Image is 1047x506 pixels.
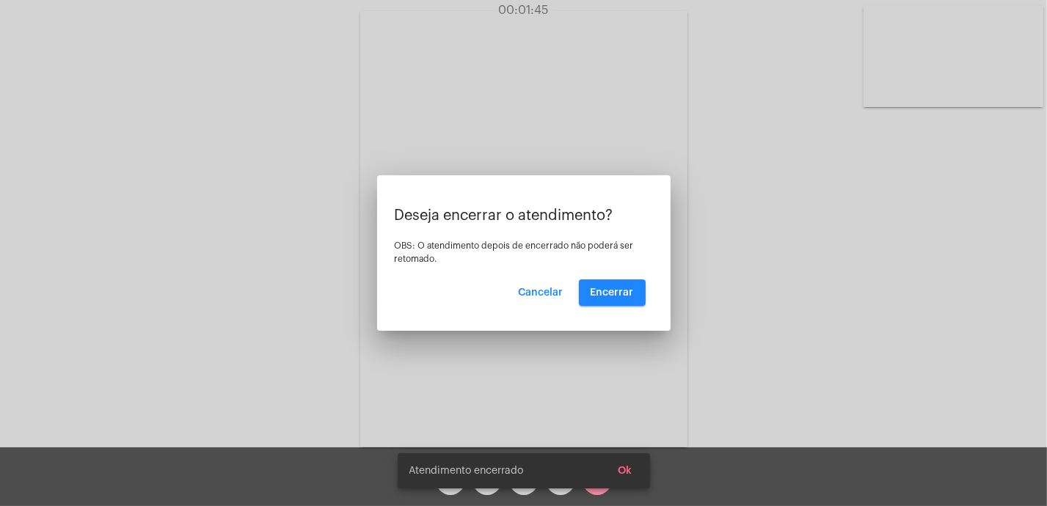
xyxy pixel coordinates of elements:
[619,466,632,476] span: Ok
[395,208,653,224] p: Deseja encerrar o atendimento?
[579,279,646,306] button: Encerrar
[591,287,634,298] span: Encerrar
[395,241,634,263] span: OBS: O atendimento depois de encerrado não poderá ser retomado.
[499,4,549,16] span: 00:01:45
[409,463,524,478] span: Atendimento encerrado
[507,279,575,306] button: Cancelar
[519,287,563,298] span: Cancelar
